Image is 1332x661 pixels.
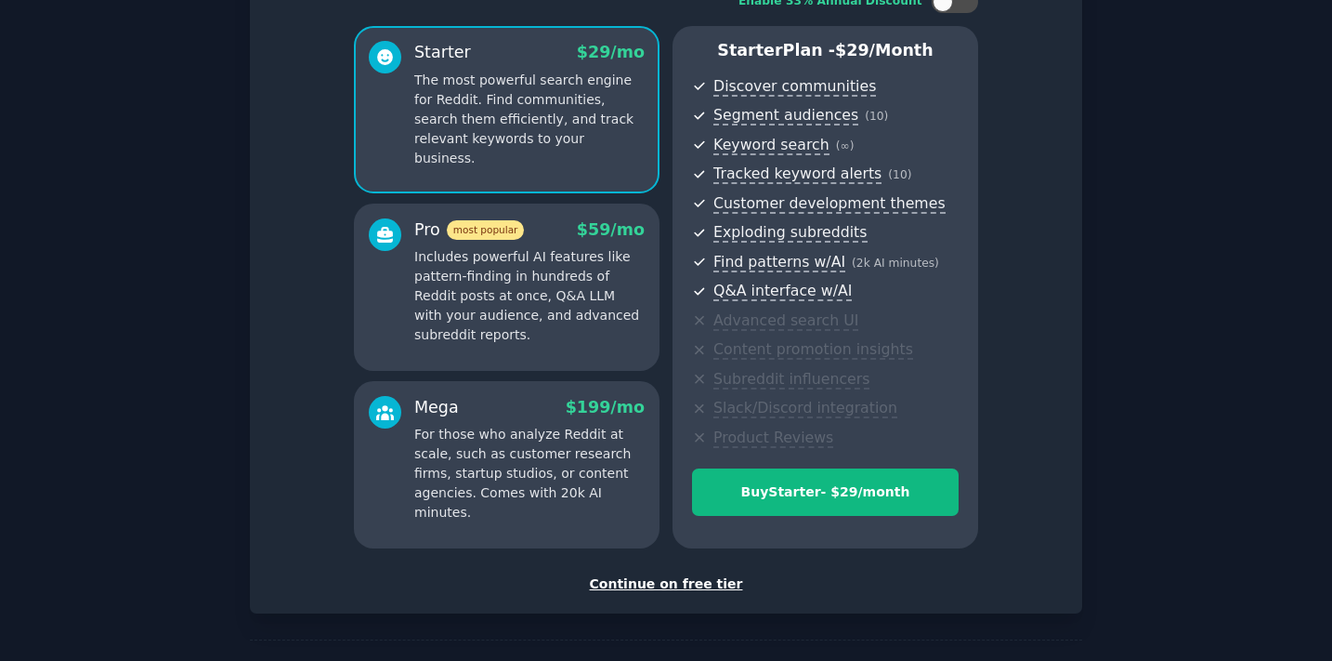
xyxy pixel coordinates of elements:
span: $ 199 /mo [566,398,645,416]
span: Discover communities [713,77,876,97]
span: Segment audiences [713,106,858,126]
span: ( ∞ ) [836,139,855,152]
span: ( 2k AI minutes ) [852,257,939,270]
span: Subreddit influencers [713,370,869,390]
span: most popular [447,220,525,240]
span: $ 29 /month [835,41,934,59]
button: BuyStarter- $29/month [692,469,959,516]
div: Continue on free tier [269,575,1063,594]
span: Content promotion insights [713,340,913,360]
span: ( 10 ) [865,110,888,123]
span: Product Reviews [713,429,833,448]
div: Pro [414,218,524,242]
span: Advanced search UI [713,311,858,331]
p: Starter Plan - [692,39,959,62]
p: Includes powerful AI features like pattern-finding in hundreds of Reddit posts at once, Q&A LLM w... [414,247,645,345]
span: Customer development themes [713,194,946,214]
span: $ 59 /mo [577,220,645,239]
p: For those who analyze Reddit at scale, such as customer research firms, startup studios, or conte... [414,425,645,522]
span: Tracked keyword alerts [713,165,881,184]
span: Slack/Discord integration [713,399,897,418]
div: Mega [414,396,459,419]
div: Starter [414,41,471,64]
span: Exploding subreddits [713,223,867,243]
span: Keyword search [713,136,829,155]
span: Find patterns w/AI [713,253,845,272]
span: ( 10 ) [888,168,911,181]
p: The most powerful search engine for Reddit. Find communities, search them efficiently, and track ... [414,71,645,168]
div: Buy Starter - $ 29 /month [693,483,958,502]
span: $ 29 /mo [577,43,645,61]
span: Q&A interface w/AI [713,282,852,301]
